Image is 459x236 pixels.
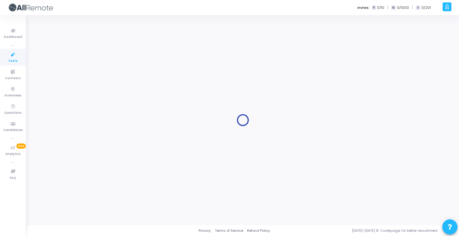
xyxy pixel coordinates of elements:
[16,143,26,149] span: New
[4,35,22,40] span: Dashboard
[199,228,211,233] a: Privacy
[397,5,409,10] span: 0/1000
[5,76,21,81] span: Contests
[421,5,431,10] span: 0/201
[10,176,16,181] span: FAQ
[8,59,18,64] span: Tests
[391,5,395,10] span: C
[270,228,451,233] div: [DATE]-[DATE] © Codejudge, for better recruitment.
[5,152,21,157] span: Analytics
[416,5,420,10] span: I
[5,93,22,98] span: Interviews
[215,228,243,233] a: Terms of Service
[357,5,369,10] label: Invites:
[8,2,53,14] img: logo
[3,128,23,133] span: Candidates
[372,5,376,10] span: T
[4,110,22,116] span: Questions
[377,5,384,10] span: 0/10
[387,4,388,11] span: |
[412,4,413,11] span: |
[247,228,270,233] a: Refund Policy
